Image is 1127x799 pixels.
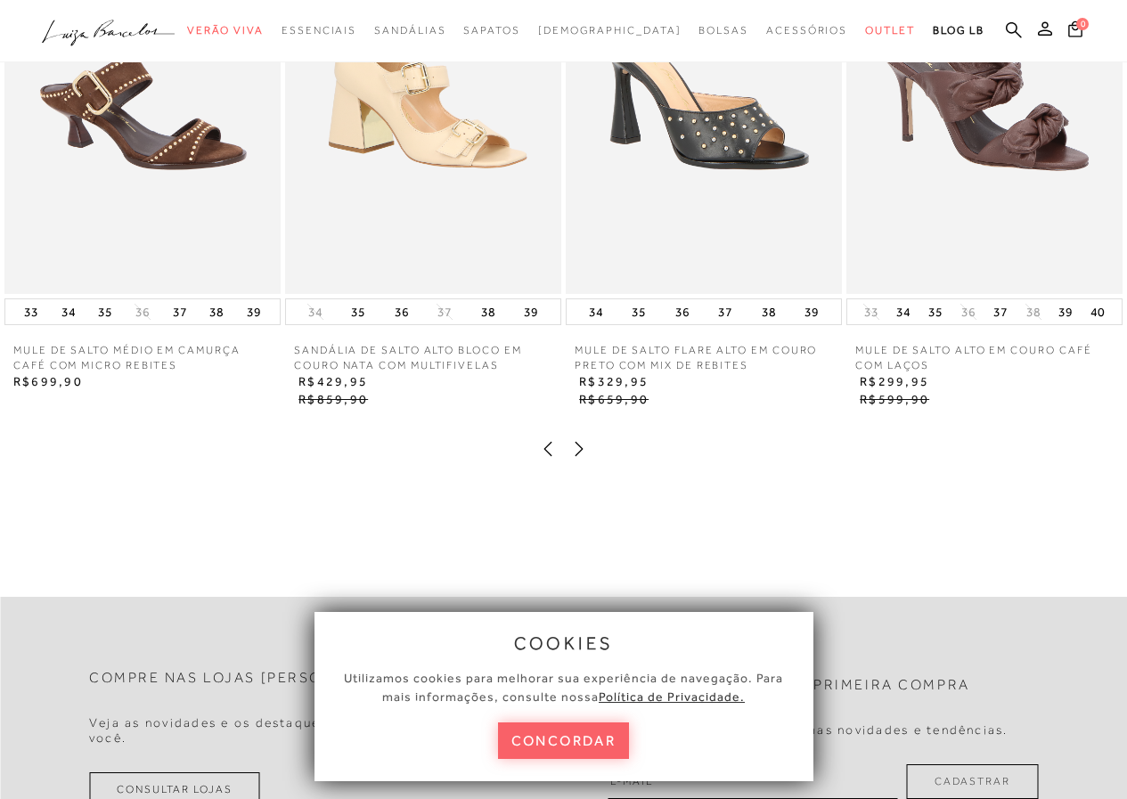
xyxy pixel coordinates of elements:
[130,304,155,321] button: 36
[303,304,328,321] button: 34
[713,299,738,324] button: 37
[865,14,915,47] a: noSubCategoriesText
[187,14,264,47] a: noSubCategoriesText
[298,374,368,388] span: R$429,95
[698,24,748,37] span: Bolsas
[865,24,915,37] span: Outlet
[204,299,229,324] button: 38
[463,14,519,47] a: noSubCategoriesText
[538,24,682,37] span: [DEMOGRAPHIC_DATA]
[1063,20,1088,44] button: 0
[860,374,929,388] span: R$299,95
[846,343,1123,373] a: MULE DE SALTO ALTO EM COURO CAFÉ COM LAÇOS
[241,299,266,324] button: 39
[670,299,695,324] button: 36
[566,343,842,373] a: MULE DE SALTO FLARE ALTO EM COURO PRETO COM MIX DE REBITES
[579,392,649,406] span: R$659,90
[476,299,501,324] button: 38
[89,670,398,687] h2: Compre nas lojas [PERSON_NAME]
[766,14,847,47] a: noSubCategoriesText
[519,299,543,324] button: 39
[498,722,630,759] button: concordar
[891,299,916,324] button: 34
[933,24,984,37] span: BLOG LB
[579,374,649,388] span: R$329,95
[282,24,356,37] span: Essenciais
[956,304,981,321] button: 36
[1076,18,1089,30] span: 0
[514,633,614,653] span: cookies
[89,715,519,746] h4: Veja as novidades e os destaques da loja mais próxima de você.
[346,299,371,324] button: 35
[599,689,745,704] a: Política de Privacidade.
[93,299,118,324] button: 35
[1053,299,1078,324] button: 39
[187,24,264,37] span: Verão Viva
[374,14,445,47] a: noSubCategoriesText
[298,392,368,406] span: R$859,90
[538,14,682,47] a: noSubCategoriesText
[988,299,1013,324] button: 37
[766,24,847,37] span: Acessórios
[799,299,824,324] button: 39
[756,299,781,324] button: 38
[698,14,748,47] a: noSubCategoriesText
[389,299,414,324] button: 36
[374,24,445,37] span: Sandálias
[167,299,192,324] button: 37
[1085,299,1110,324] button: 40
[860,392,929,406] span: R$599,90
[19,299,44,324] button: 33
[56,299,81,324] button: 34
[907,764,1038,799] button: Cadastrar
[285,343,561,373] a: SANDÁLIA DE SALTO ALTO BLOCO EM COURO NATA COM MULTIFIVELAS
[626,299,651,324] button: 35
[923,299,948,324] button: 35
[282,14,356,47] a: noSubCategoriesText
[463,24,519,37] span: Sapatos
[584,299,608,324] button: 34
[13,374,83,388] span: R$699,90
[933,14,984,47] a: BLOG LB
[1021,304,1046,321] button: 38
[432,304,457,321] button: 37
[4,343,281,373] a: MULE DE SALTO MÉDIO EM CAMURÇA CAFÉ COM MICRO REBITES
[859,304,884,321] button: 33
[344,671,783,704] span: Utilizamos cookies para melhorar sua experiência de navegação. Para mais informações, consulte nossa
